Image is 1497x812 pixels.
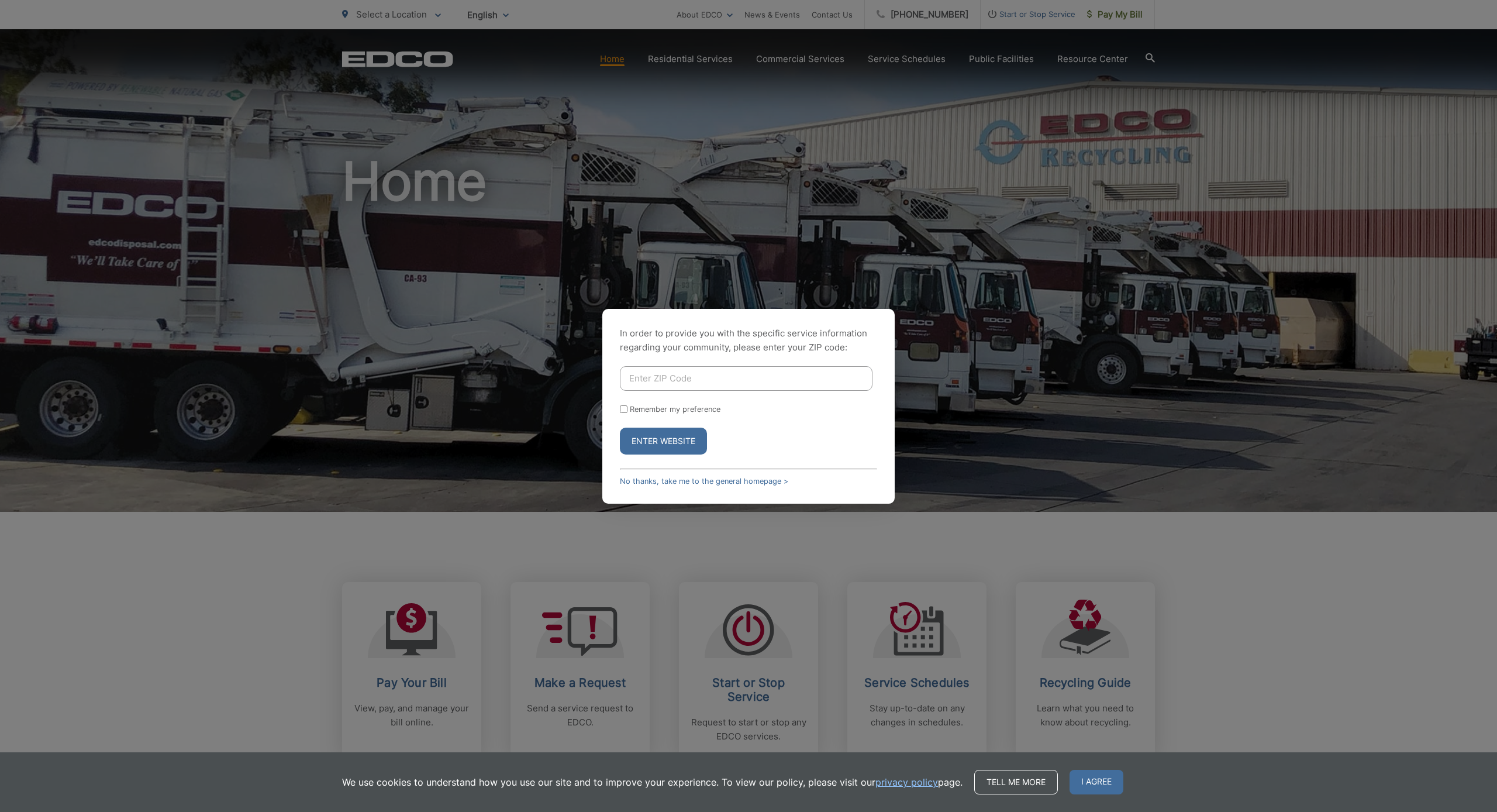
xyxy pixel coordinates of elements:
[1070,770,1123,794] span: I agree
[974,770,1058,794] a: Tell me more
[342,775,963,789] p: We use cookies to understand how you use our site and to improve your experience. To view our pol...
[875,775,938,789] a: privacy policy
[620,366,872,391] input: Enter ZIP Code
[620,326,877,355] p: In order to provide you with the specific service information regarding your community, please en...
[620,477,788,486] a: No thanks, take me to the general homepage >
[630,405,720,414] label: Remember my preference
[620,428,707,455] button: Enter Website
